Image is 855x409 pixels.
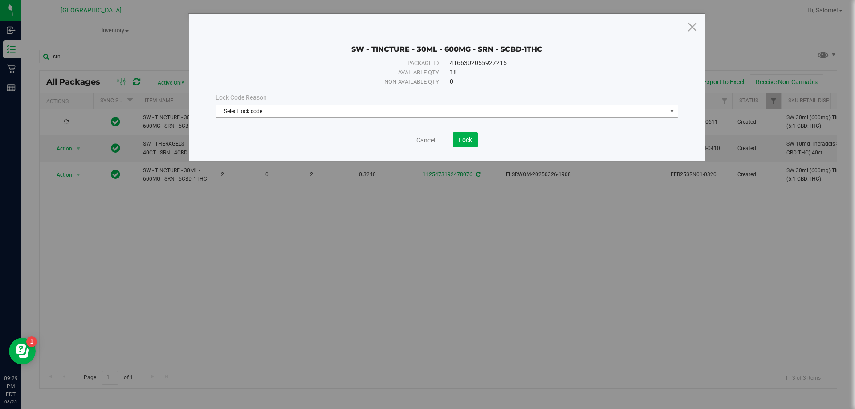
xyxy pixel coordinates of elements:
[667,105,678,117] span: select
[236,68,439,77] div: Available qty
[236,59,439,68] div: Package ID
[236,77,439,86] div: Non-available qty
[26,336,37,347] iframe: Resource center unread badge
[216,105,667,117] span: Select lock code
[416,136,435,145] a: Cancel
[216,32,678,54] div: SW - TINCTURE - 30ML - 600MG - SRN - 5CBD-1THC
[453,132,478,147] button: Lock
[450,58,658,68] div: 4166302055927215
[216,94,267,101] span: Lock Code Reason
[9,338,36,364] iframe: Resource center
[450,77,658,86] div: 0
[459,136,472,143] span: Lock
[450,68,658,77] div: 18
